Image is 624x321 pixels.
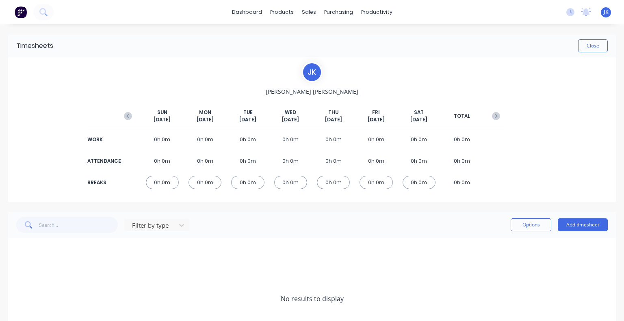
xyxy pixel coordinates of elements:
[188,154,221,168] div: 0h 0m
[604,9,609,16] span: JK
[445,154,478,168] div: 0h 0m
[15,6,27,18] img: Factory
[403,133,435,146] div: 0h 0m
[360,176,392,189] div: 0h 0m
[146,176,179,189] div: 0h 0m
[445,176,478,189] div: 0h 0m
[87,136,120,143] div: WORK
[320,6,357,18] div: purchasing
[445,133,478,146] div: 0h 0m
[157,109,167,116] span: SUN
[87,157,120,165] div: ATTENDANCE
[403,154,435,168] div: 0h 0m
[231,133,264,146] div: 0h 0m
[372,109,380,116] span: FRI
[199,109,211,116] span: MON
[274,176,307,189] div: 0h 0m
[317,176,350,189] div: 0h 0m
[188,133,221,146] div: 0h 0m
[454,112,470,120] span: TOTAL
[228,6,266,18] a: dashboard
[360,154,392,168] div: 0h 0m
[154,116,171,123] span: [DATE]
[274,154,307,168] div: 0h 0m
[266,6,298,18] div: products
[325,116,342,123] span: [DATE]
[368,116,385,123] span: [DATE]
[403,176,435,189] div: 0h 0m
[146,154,179,168] div: 0h 0m
[328,109,338,116] span: THU
[360,133,392,146] div: 0h 0m
[188,176,221,189] div: 0h 0m
[16,41,53,51] div: Timesheets
[317,154,350,168] div: 0h 0m
[285,109,296,116] span: WED
[578,39,608,52] button: Close
[317,133,350,146] div: 0h 0m
[231,176,264,189] div: 0h 0m
[414,109,424,116] span: SAT
[282,116,299,123] span: [DATE]
[410,116,427,123] span: [DATE]
[558,218,608,231] button: Add timesheet
[302,62,322,82] div: J K
[298,6,320,18] div: sales
[197,116,214,123] span: [DATE]
[357,6,396,18] div: productivity
[243,109,253,116] span: TUE
[39,217,118,233] input: Search...
[266,87,358,96] span: [PERSON_NAME] [PERSON_NAME]
[87,179,120,186] div: BREAKS
[239,116,256,123] span: [DATE]
[231,154,264,168] div: 0h 0m
[274,133,307,146] div: 0h 0m
[146,133,179,146] div: 0h 0m
[511,218,551,231] button: Options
